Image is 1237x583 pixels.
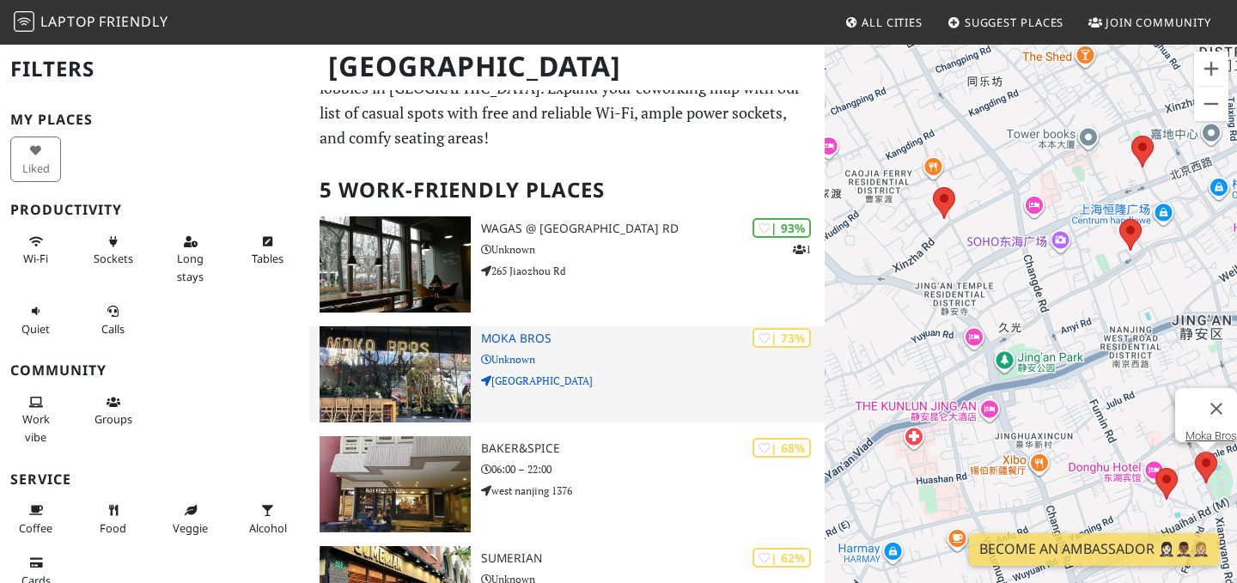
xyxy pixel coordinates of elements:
[88,388,138,434] button: Groups
[481,461,825,477] p: 06:00 – 22:00
[481,351,825,367] p: Unknown
[862,15,923,30] span: All Cities
[314,43,821,90] h1: [GEOGRAPHIC_DATA]
[10,112,299,128] h3: My Places
[88,496,138,542] button: Food
[1185,429,1237,442] a: Moka Bros
[10,202,299,218] h3: Productivity
[1194,87,1228,121] button: Pomniejsz
[249,520,287,536] span: Alcohol
[941,7,1071,38] a: Suggest Places
[309,326,825,422] a: Moka Bros | 73% Moka Bros Unknown [GEOGRAPHIC_DATA]
[1106,15,1211,30] span: Join Community
[10,228,61,273] button: Wi-Fi
[320,436,471,532] img: BAKER&SPICE
[165,496,216,542] button: Veggie
[320,326,471,422] img: Moka Bros
[22,411,50,444] span: People working
[101,321,125,337] span: Video/audio calls
[481,483,825,499] p: west nanjing 1376
[753,438,811,458] div: | 68%
[753,548,811,568] div: | 62%
[481,373,825,389] p: [GEOGRAPHIC_DATA]
[88,228,138,273] button: Sockets
[481,241,825,258] p: Unknown
[481,263,825,279] p: 265 Jiaozhou Rd
[320,216,471,313] img: Wagas @ Jiaozhou Rd
[242,496,293,542] button: Alcohol
[94,411,132,427] span: Group tables
[1194,52,1228,86] button: Powiększ
[10,471,299,488] h3: Service
[320,164,814,216] h2: 5 Work-Friendly Places
[14,11,34,32] img: LaptopFriendly
[10,496,61,542] button: Coffee
[242,228,293,273] button: Tables
[10,388,61,451] button: Work vibe
[252,251,283,266] span: Work-friendly tables
[481,551,825,566] h3: SUMERIAN
[309,216,825,313] a: Wagas @ Jiaozhou Rd | 93% 1 Wagas @ [GEOGRAPHIC_DATA] Rd Unknown 265 Jiaozhou Rd
[88,297,138,343] button: Calls
[40,12,96,31] span: Laptop
[14,8,168,38] a: LaptopFriendly LaptopFriendly
[965,15,1064,30] span: Suggest Places
[481,222,825,236] h3: Wagas @ [GEOGRAPHIC_DATA] Rd
[21,321,50,337] span: Quiet
[19,520,52,536] span: Coffee
[23,251,48,266] span: Stable Wi-Fi
[793,241,811,258] p: 1
[100,520,126,536] span: Food
[481,441,825,456] h3: BAKER&SPICE
[99,12,168,31] span: Friendly
[177,251,204,283] span: Long stays
[94,251,133,266] span: Power sockets
[10,362,299,379] h3: Community
[1082,7,1218,38] a: Join Community
[481,331,825,346] h3: Moka Bros
[10,43,299,95] h2: Filters
[173,520,208,536] span: Veggie
[838,7,929,38] a: All Cities
[165,228,216,290] button: Long stays
[753,218,811,238] div: | 93%
[753,328,811,348] div: | 73%
[1196,388,1237,429] button: Zamknij
[309,436,825,532] a: BAKER&SPICE | 68% BAKER&SPICE 06:00 – 22:00 west nanjing 1376
[10,297,61,343] button: Quiet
